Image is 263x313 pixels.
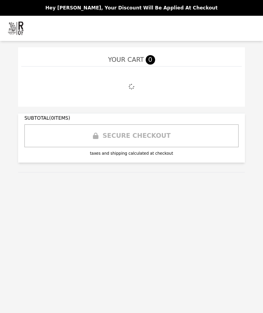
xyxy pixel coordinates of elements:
[49,115,70,121] span: ( 0 ITEMS)
[24,115,49,121] span: SUBTOTAL
[108,55,144,65] span: YOUR CART
[146,55,155,65] span: 0
[5,5,258,11] p: Hey [PERSON_NAME], your discount will be applied at checkout
[24,150,239,156] div: taxes and shipping calculated at checkout
[8,20,24,36] img: Brand Logo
